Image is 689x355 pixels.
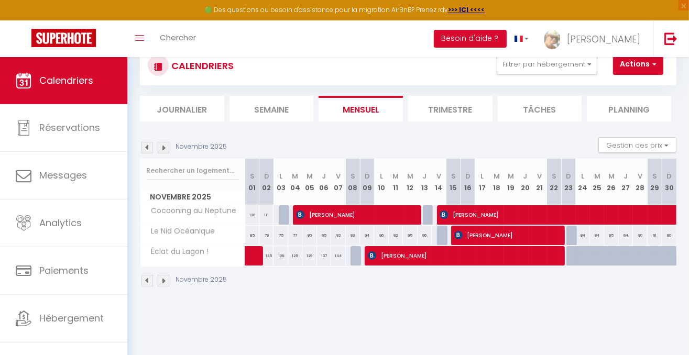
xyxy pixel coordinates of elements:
div: 93 [346,226,360,245]
div: 84 [619,226,633,245]
div: 144 [331,246,345,265]
th: 28 [633,159,647,205]
th: 03 [274,159,288,205]
span: Analytics [39,216,82,229]
th: 12 [403,159,417,205]
th: 11 [389,159,403,205]
th: 02 [259,159,274,205]
div: 92 [389,226,403,245]
abbr: D [666,171,672,181]
th: 20 [518,159,532,205]
li: Mensuel [319,96,403,121]
div: 96 [374,226,388,245]
span: [PERSON_NAME] [454,225,558,245]
abbr: J [322,171,326,181]
img: Super Booking [31,29,96,47]
th: 10 [374,159,388,205]
th: 15 [446,159,461,205]
abbr: S [652,171,657,181]
th: 19 [504,159,518,205]
abbr: M [494,171,500,181]
abbr: D [465,171,471,181]
abbr: S [351,171,355,181]
li: Semaine [229,96,314,121]
div: 96 [418,226,432,245]
a: Chercher [152,20,204,57]
div: 90 [633,226,647,245]
li: Journalier [140,96,224,121]
div: 75 [274,226,288,245]
span: [PERSON_NAME] [296,205,414,225]
li: Trimestre [408,96,493,121]
div: 84 [590,226,604,245]
abbr: M [608,171,615,181]
span: Réservations [39,121,100,134]
abbr: L [581,171,584,181]
abbr: J [523,171,528,181]
th: 13 [418,159,432,205]
abbr: S [552,171,556,181]
abbr: J [422,171,426,181]
abbr: M [594,171,600,181]
button: Actions [613,54,663,75]
th: 09 [360,159,374,205]
div: 94 [360,226,374,245]
th: 30 [662,159,676,205]
th: 22 [547,159,561,205]
th: 14 [432,159,446,205]
abbr: M [292,171,299,181]
p: Novembre 2025 [176,142,227,152]
abbr: J [624,171,628,181]
div: 80 [662,226,676,245]
th: 06 [317,159,331,205]
th: 08 [346,159,360,205]
div: 85 [245,226,259,245]
div: 77 [288,226,302,245]
abbr: D [365,171,370,181]
th: 27 [619,159,633,205]
div: 111 [259,205,274,225]
div: 129 [302,246,316,265]
abbr: V [638,171,643,181]
span: [PERSON_NAME] [567,32,640,46]
abbr: V [436,171,441,181]
abbr: M [407,171,413,181]
span: Éclat du Lagon ! [142,246,212,258]
h3: CALENDRIERS [169,54,234,77]
th: 18 [489,159,504,205]
abbr: S [451,171,456,181]
abbr: S [250,171,255,181]
div: 84 [576,226,590,245]
th: 25 [590,159,604,205]
abbr: M [307,171,313,181]
a: ... [PERSON_NAME] [537,20,653,57]
abbr: D [264,171,269,181]
th: 07 [331,159,345,205]
li: Tâches [498,96,582,121]
span: Messages [39,169,87,182]
span: Novembre 2025 [140,190,245,205]
input: Rechercher un logement... [146,161,239,180]
abbr: M [393,171,399,181]
div: 85 [317,226,331,245]
a: >>> ICI <<<< [448,5,485,14]
abbr: D [566,171,571,181]
div: 78 [259,226,274,245]
p: Novembre 2025 [176,275,227,285]
div: 92 [331,226,345,245]
button: Gestion des prix [598,137,676,153]
th: 01 [245,159,259,205]
img: ... [544,30,560,49]
abbr: L [480,171,484,181]
th: 29 [648,159,662,205]
div: 95 [403,226,417,245]
th: 23 [561,159,575,205]
th: 24 [576,159,590,205]
th: 16 [461,159,475,205]
span: Hébergement [39,312,104,325]
img: logout [664,32,677,45]
abbr: V [336,171,341,181]
span: Calendriers [39,74,93,87]
abbr: L [279,171,282,181]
